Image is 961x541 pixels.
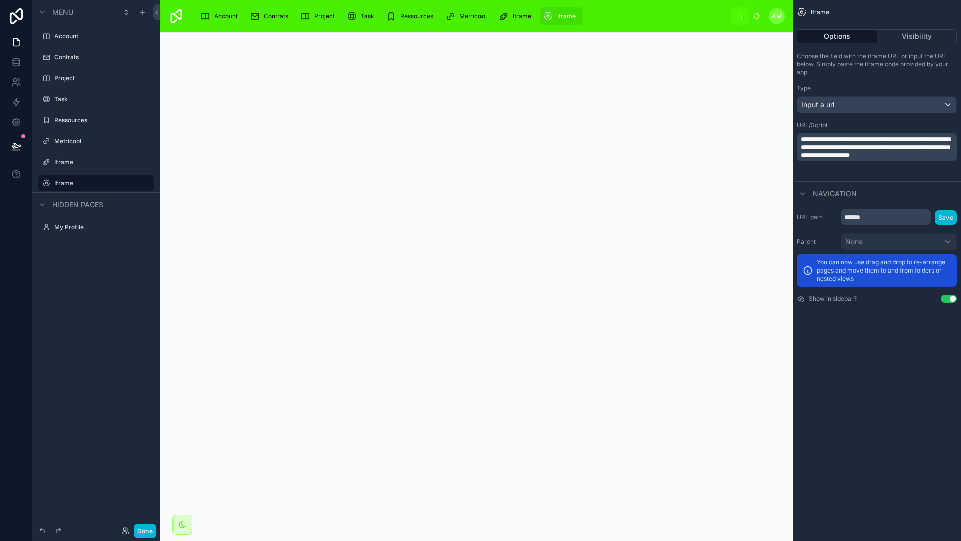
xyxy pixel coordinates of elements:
[297,7,342,25] a: Project
[841,233,957,250] button: None
[214,12,238,20] span: Account
[54,74,152,82] label: Project
[513,12,531,20] span: Iframe
[54,158,152,166] label: Iframe
[168,8,184,24] img: App logo
[797,213,837,221] label: URL path
[383,7,440,25] a: Ressources
[54,53,152,61] label: Contrats
[772,12,782,20] span: AM
[52,7,73,17] span: Menu
[54,95,152,103] label: Task
[797,29,877,43] button: Options
[797,121,828,129] label: URL/Script
[134,524,156,538] button: Done
[54,32,152,40] label: Account
[344,7,381,25] a: Task
[811,8,829,16] span: Iframe
[935,210,957,225] button: Save
[817,258,951,283] p: You can now use drag and drop to re-arrange pages and move them to and from folders or nested views
[247,7,295,25] a: Contrats
[797,52,957,76] p: Choose the field with the iframe URL or input the URL below. Simply paste the iframe code provide...
[845,237,863,247] span: None
[797,133,957,161] div: scrollable content
[797,84,811,92] label: Type
[192,5,731,27] div: scrollable content
[264,12,288,20] span: Contrats
[52,200,103,210] span: Hidden pages
[797,238,837,246] label: Parent
[496,7,538,25] a: Iframe
[314,12,335,20] span: Project
[54,179,148,187] label: Iframe
[877,29,957,43] button: Visibility
[797,96,957,113] button: Input a url
[54,116,152,124] label: Ressources
[197,7,245,25] a: Account
[557,12,576,20] span: Iframe
[54,223,152,231] label: My Profile
[809,295,857,303] label: Show in sidebar?
[459,12,487,20] span: Metricool
[801,100,834,110] span: Input a url
[400,12,433,20] span: Ressources
[813,189,857,199] span: Navigation
[540,7,583,25] a: Iframe
[361,12,374,20] span: Task
[54,137,152,145] label: Metricool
